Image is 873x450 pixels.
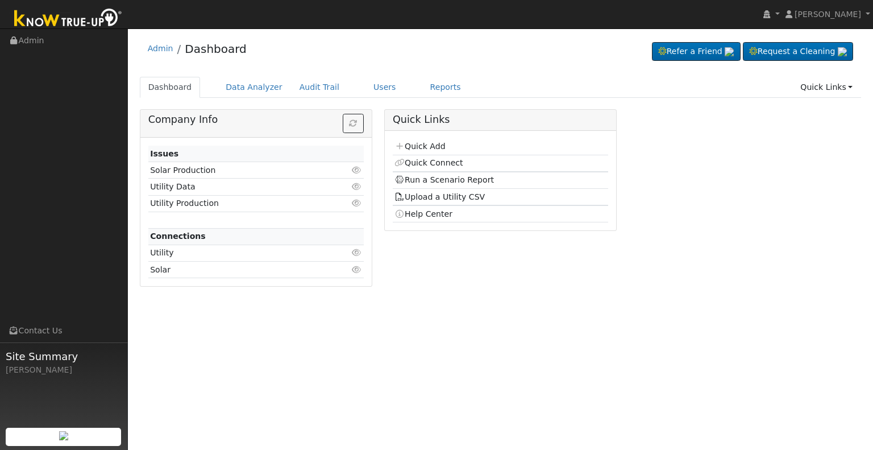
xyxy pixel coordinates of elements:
a: Dashboard [185,42,247,56]
div: [PERSON_NAME] [6,364,122,376]
span: [PERSON_NAME] [795,10,861,19]
a: Run a Scenario Report [394,175,494,184]
img: retrieve [725,47,734,56]
a: Audit Trail [291,77,348,98]
i: Click to view [352,249,362,257]
a: Quick Add [394,142,445,151]
img: retrieve [838,47,847,56]
td: Solar Production [148,162,329,179]
strong: Connections [150,232,206,241]
img: Know True-Up [9,6,128,32]
i: Click to view [352,199,362,207]
img: retrieve [59,431,68,440]
i: Click to view [352,266,362,274]
td: Utility [148,245,329,261]
a: Dashboard [140,77,201,98]
i: Click to view [352,166,362,174]
a: Users [365,77,405,98]
a: Help Center [394,209,452,218]
strong: Issues [150,149,178,158]
h5: Company Info [148,114,364,126]
td: Utility Production [148,195,329,212]
td: Solar [148,262,329,278]
a: Admin [148,44,173,53]
a: Upload a Utility CSV [394,192,485,201]
a: Quick Connect [394,158,463,167]
i: Click to view [352,183,362,191]
a: Data Analyzer [217,77,291,98]
a: Quick Links [792,77,861,98]
a: Request a Cleaning [743,42,853,61]
span: Site Summary [6,349,122,364]
td: Utility Data [148,179,329,195]
h5: Quick Links [393,114,608,126]
a: Refer a Friend [652,42,741,61]
a: Reports [422,77,469,98]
